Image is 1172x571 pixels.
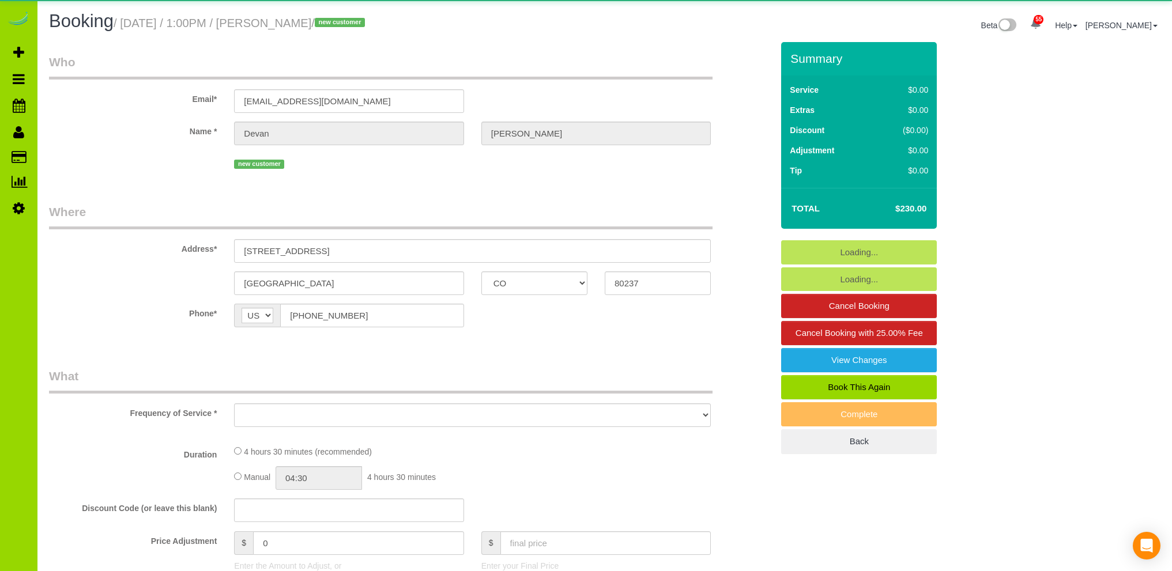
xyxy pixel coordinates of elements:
[1086,21,1158,30] a: [PERSON_NAME]
[40,498,225,514] label: Discount Code (or leave this blank)
[861,204,926,214] h4: $230.00
[790,124,824,136] label: Discount
[40,239,225,255] label: Address*
[481,531,500,555] span: $
[234,531,253,555] span: $
[49,203,713,229] legend: Where
[234,271,463,295] input: City*
[879,165,928,176] div: $0.00
[879,124,928,136] div: ($0.00)
[879,84,928,96] div: $0.00
[1133,532,1160,559] div: Open Intercom Messenger
[879,145,928,156] div: $0.00
[311,17,368,29] span: /
[879,104,928,116] div: $0.00
[792,203,820,213] strong: Total
[49,368,713,394] legend: What
[981,21,1017,30] a: Beta
[315,18,365,27] span: new customer
[244,472,270,482] span: Manual
[367,472,436,482] span: 4 hours 30 minutes
[49,11,114,31] span: Booking
[244,447,372,456] span: 4 hours 30 minutes (recommended)
[605,271,711,295] input: Zip Code*
[234,160,284,169] span: new customer
[790,84,819,96] label: Service
[234,122,463,145] input: First Name*
[790,52,931,65] h3: Summary
[1055,21,1077,30] a: Help
[1024,12,1047,37] a: 55
[790,165,802,176] label: Tip
[114,17,368,29] small: / [DATE] / 1:00PM / [PERSON_NAME]
[796,328,923,338] span: Cancel Booking with 25.00% Fee
[7,12,30,28] img: Automaid Logo
[40,122,225,137] label: Name *
[781,321,937,345] a: Cancel Booking with 25.00% Fee
[781,348,937,372] a: View Changes
[40,531,225,547] label: Price Adjustment
[781,294,937,318] a: Cancel Booking
[481,122,711,145] input: Last Name*
[790,145,834,156] label: Adjustment
[1034,15,1043,24] span: 55
[40,89,225,105] label: Email*
[781,375,937,399] a: Book This Again
[781,429,937,453] a: Back
[280,304,463,327] input: Phone*
[40,304,225,319] label: Phone*
[997,18,1016,33] img: New interface
[40,403,225,419] label: Frequency of Service *
[790,104,815,116] label: Extras
[500,531,711,555] input: final price
[49,54,713,80] legend: Who
[40,445,225,460] label: Duration
[234,89,463,113] input: Email*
